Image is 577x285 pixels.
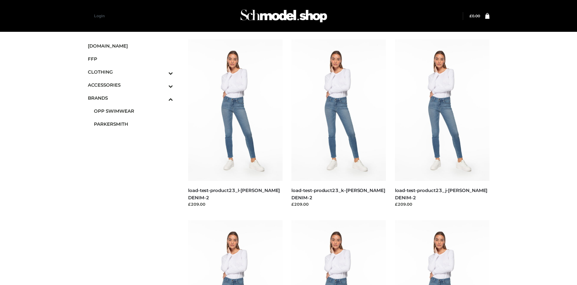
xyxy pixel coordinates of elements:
span: ACCESSORIES [88,81,173,88]
a: OPP SWIMWEAR [94,104,173,118]
span: PARKERSMITH [94,121,173,128]
bdi: 0.00 [469,14,480,18]
a: BRANDSToggle Submenu [88,91,173,104]
a: load-test-product23_l-[PERSON_NAME] DENIM-2 [188,187,280,200]
a: [DOMAIN_NAME] [88,39,173,52]
a: load-test-product23_j-[PERSON_NAME] DENIM-2 [395,187,487,200]
button: Toggle Submenu [152,91,173,104]
a: load-test-product23_k-[PERSON_NAME] DENIM-2 [291,187,385,200]
span: FFP [88,55,173,62]
a: ACCESSORIESToggle Submenu [88,78,173,91]
div: £209.00 [291,201,386,207]
span: BRANDS [88,94,173,101]
button: Toggle Submenu [152,78,173,91]
button: Toggle Submenu [152,65,173,78]
a: FFP [88,52,173,65]
div: £209.00 [188,201,283,207]
span: CLOTHING [88,68,173,75]
a: £0.00 [469,14,480,18]
a: PARKERSMITH [94,118,173,131]
span: £ [469,14,472,18]
div: £209.00 [395,201,489,207]
a: CLOTHINGToggle Submenu [88,65,173,78]
span: OPP SWIMWEAR [94,108,173,114]
img: Schmodel Admin 964 [238,4,329,28]
a: Login [94,14,105,18]
span: [DOMAIN_NAME] [88,42,173,49]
